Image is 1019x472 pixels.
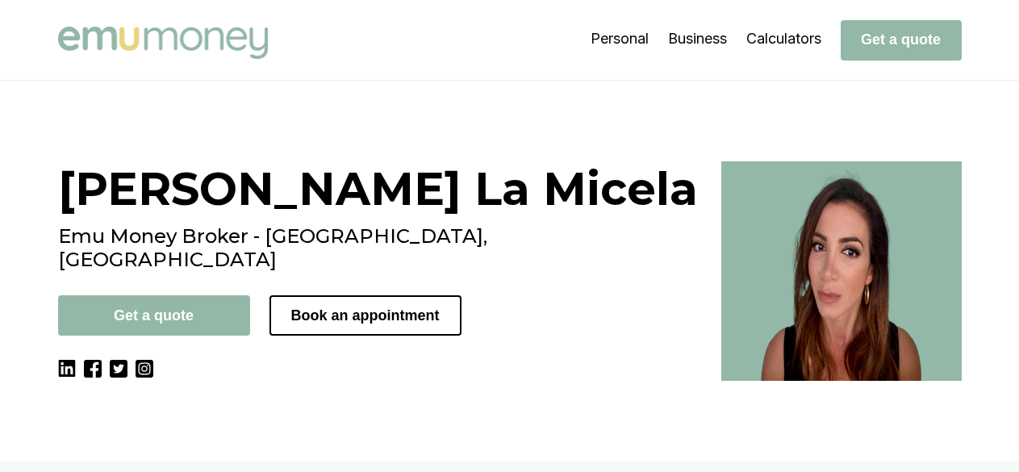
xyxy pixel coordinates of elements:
[269,295,461,336] button: Book an appointment
[58,224,702,271] h2: Emu Money Broker - [GEOGRAPHIC_DATA], [GEOGRAPHIC_DATA]
[841,31,962,48] a: Get a quote
[58,27,268,59] img: Emu Money logo
[841,20,962,61] button: Get a quote
[721,161,962,381] img: Best broker in Melbourne, VIC - Laura La Micela
[58,360,76,378] img: LinkedIn
[136,360,153,378] img: Instagram
[110,360,127,378] img: Twitter
[84,360,102,378] img: Facebook
[58,295,250,336] button: Get a quote
[58,161,702,216] h1: [PERSON_NAME] La Micela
